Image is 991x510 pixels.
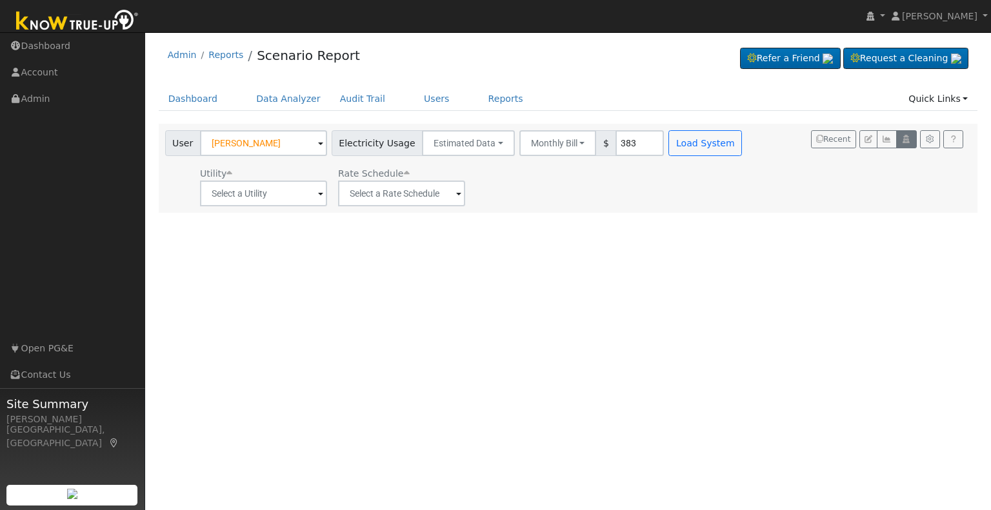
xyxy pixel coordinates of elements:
a: Reports [479,87,533,111]
button: Recent [811,130,856,148]
button: Estimated Data [422,130,515,156]
a: Users [414,87,459,111]
div: [GEOGRAPHIC_DATA], [GEOGRAPHIC_DATA] [6,423,138,450]
a: Dashboard [159,87,228,111]
a: Refer a Friend [740,48,841,70]
a: Audit Trail [330,87,395,111]
span: Site Summary [6,395,138,413]
div: Utility [200,167,327,181]
a: Data Analyzer [246,87,330,111]
a: Quick Links [899,87,977,111]
button: Edit User [859,130,877,148]
span: Electricity Usage [332,130,423,156]
div: [PERSON_NAME] [6,413,138,426]
button: Monthly Bill [519,130,597,156]
a: Scenario Report [257,48,360,63]
span: User [165,130,201,156]
a: Request a Cleaning [843,48,968,70]
a: Admin [168,50,197,60]
button: Login As [896,130,916,148]
a: Reports [208,50,243,60]
input: Select a User [200,130,327,156]
img: retrieve [951,54,961,64]
span: $ [596,130,616,156]
img: retrieve [823,54,833,64]
button: Multi-Series Graph [877,130,897,148]
input: Select a Rate Schedule [338,181,465,206]
a: Map [108,438,120,448]
input: Select a Utility [200,181,327,206]
span: Alias: None [338,168,409,179]
img: retrieve [67,489,77,499]
button: Settings [920,130,940,148]
img: Know True-Up [10,7,145,36]
span: [PERSON_NAME] [902,11,977,21]
button: Load System [668,130,742,156]
a: Help Link [943,130,963,148]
